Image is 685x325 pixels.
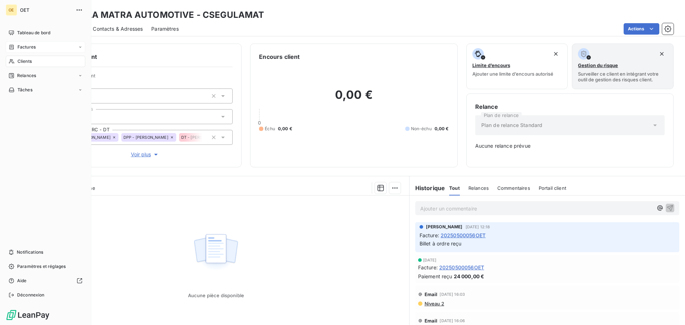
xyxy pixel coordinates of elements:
[475,142,665,149] span: Aucune relance prévue
[578,62,618,68] span: Gestion du risque
[539,185,566,191] span: Portail client
[17,249,43,255] span: Notifications
[188,293,244,298] span: Aucune pièce disponible
[466,225,490,229] span: [DATE] 12:18
[439,264,484,271] span: 20250500056OET
[6,275,85,286] a: Aide
[131,151,159,158] span: Voir plus
[440,292,465,296] span: [DATE] 16:03
[425,318,438,324] span: Email
[20,7,71,13] span: OET
[425,291,438,297] span: Email
[435,126,449,132] span: 0,00 €
[481,122,543,129] span: Plan de relance Standard
[578,71,668,82] span: Surveiller ce client en intégrant votre outil de gestion des risques client.
[123,135,168,139] span: DPP - [PERSON_NAME]
[572,44,674,89] button: Gestion du risqueSurveiller ce client en intégrant votre outil de gestion des risques client.
[57,151,233,158] button: Voir plus
[17,30,50,36] span: Tableau de bord
[278,126,292,132] span: 0,00 €
[468,185,489,191] span: Relances
[418,273,452,280] span: Paiement reçu
[472,71,553,77] span: Ajouter une limite d’encours autorisé
[17,87,32,93] span: Tâches
[497,185,530,191] span: Commentaires
[17,292,45,298] span: Déconnexion
[259,88,448,109] h2: 0,00 €
[93,25,143,32] span: Contacts & Adresses
[420,240,462,247] span: Billet à ordre reçu
[57,73,233,83] span: Propriétés Client
[259,52,300,61] h6: Encours client
[17,278,27,284] span: Aide
[449,185,460,191] span: Tout
[17,72,36,79] span: Relances
[624,23,659,35] button: Actions
[63,9,264,21] h3: SEGULA MATRA AUTOMOTIVE - CSEGULAMAT
[411,126,432,132] span: Non-échu
[6,309,50,321] img: Logo LeanPay
[661,301,678,318] iframe: Intercom live chat
[258,120,261,126] span: 0
[472,62,510,68] span: Limite d’encours
[466,44,568,89] button: Limite d’encoursAjouter une limite d’encours autorisé
[475,102,665,111] h6: Relance
[424,301,444,306] span: Niveau 2
[420,232,439,239] span: Facture :
[423,258,437,262] span: [DATE]
[6,4,17,16] div: OE
[410,184,445,192] h6: Historique
[193,230,239,274] img: Empty state
[17,263,66,270] span: Paramètres et réglages
[43,52,233,61] h6: Informations client
[440,319,465,323] span: [DATE] 16:06
[181,135,224,139] span: DT - [PERSON_NAME]
[202,134,208,141] input: Ajouter une valeur
[17,58,32,65] span: Clients
[454,273,484,280] span: 24 000,00 €
[17,44,36,50] span: Factures
[441,232,486,239] span: 20250500056OET
[418,264,438,271] span: Facture :
[151,25,179,32] span: Paramètres
[426,224,463,230] span: [PERSON_NAME]
[265,126,275,132] span: Échu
